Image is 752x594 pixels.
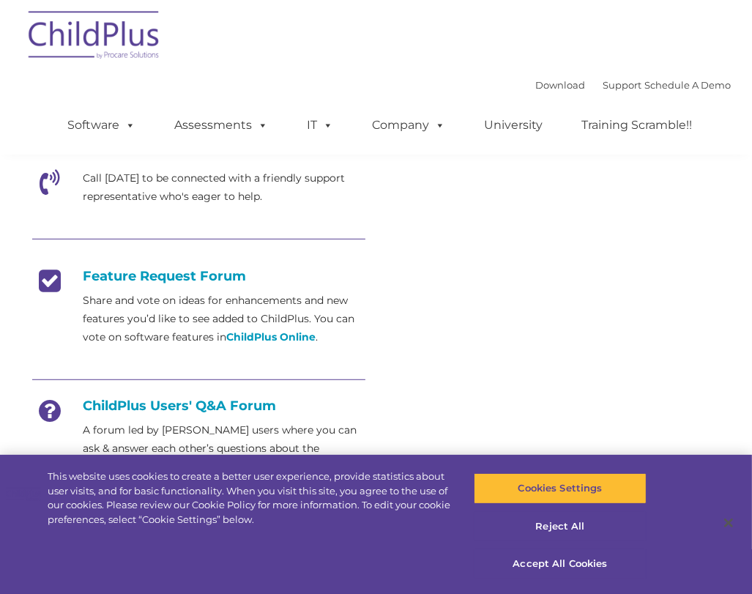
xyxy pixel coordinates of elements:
[536,79,586,91] a: Download
[32,398,365,414] h4: ChildPlus Users' Q&A Forum
[470,111,558,140] a: University
[48,469,451,527] div: This website uses cookies to create a better user experience, provide statistics about user visit...
[567,111,707,140] a: Training Scramble!!
[53,111,151,140] a: Software
[645,79,731,91] a: Schedule A Demo
[227,330,316,344] a: ChildPlus Online
[293,111,349,140] a: IT
[603,79,642,91] a: Support
[83,421,365,494] p: A forum led by [PERSON_NAME] users where you can ask & answer each other’s questions about the so...
[474,473,647,504] button: Cookies Settings
[474,511,647,542] button: Reject All
[83,169,365,206] p: Call [DATE] to be connected with a friendly support representative who's eager to help.
[83,292,365,346] p: Share and vote on ideas for enhancements and new features you’d like to see added to ChildPlus. Y...
[21,1,168,74] img: ChildPlus by Procare Solutions
[536,79,731,91] font: |
[712,507,745,539] button: Close
[474,549,647,579] button: Accept All Cookies
[358,111,461,140] a: Company
[160,111,283,140] a: Assessments
[32,268,365,284] h4: Feature Request Forum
